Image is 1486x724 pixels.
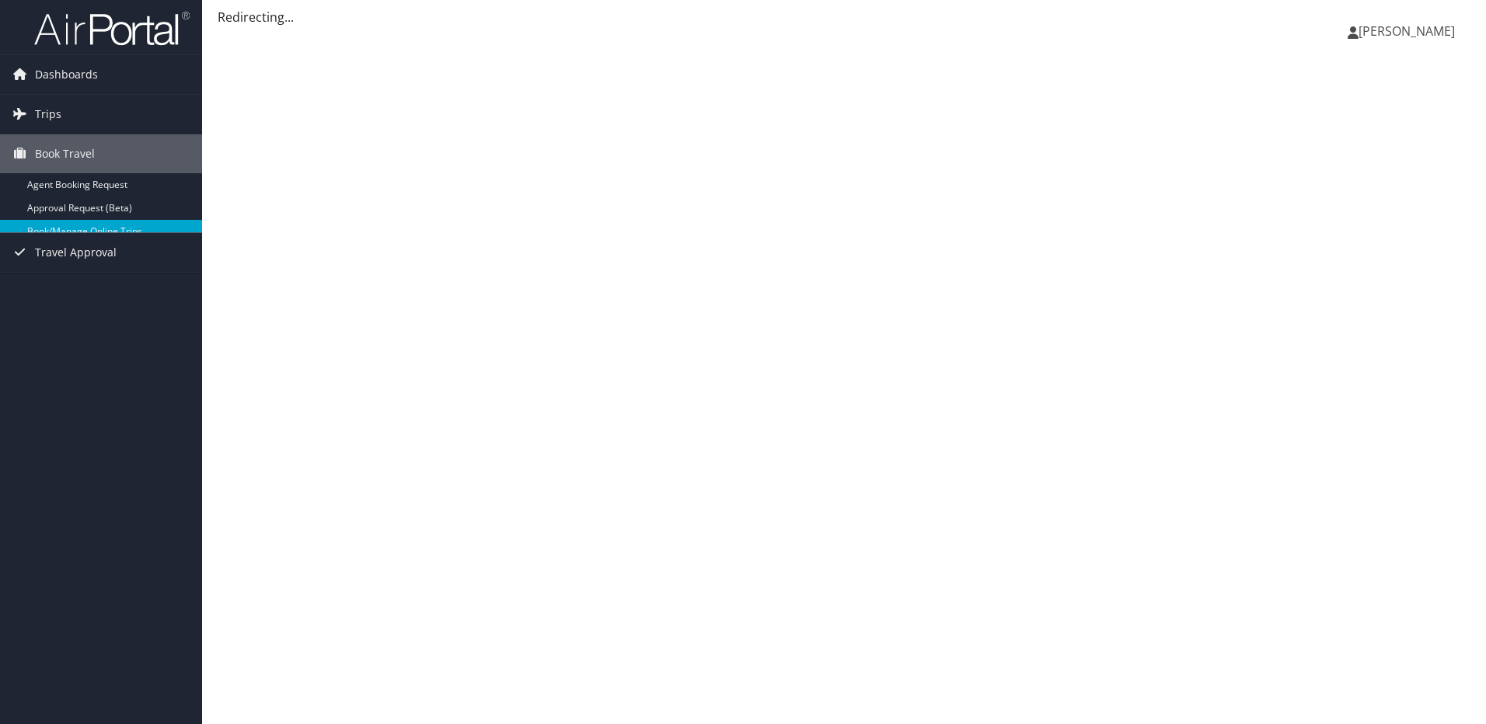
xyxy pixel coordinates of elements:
[1348,8,1470,54] a: [PERSON_NAME]
[35,55,98,94] span: Dashboards
[35,134,95,173] span: Book Travel
[1359,23,1455,40] span: [PERSON_NAME]
[35,233,117,272] span: Travel Approval
[35,95,61,134] span: Trips
[34,10,190,47] img: airportal-logo.png
[218,8,1470,26] div: Redirecting...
